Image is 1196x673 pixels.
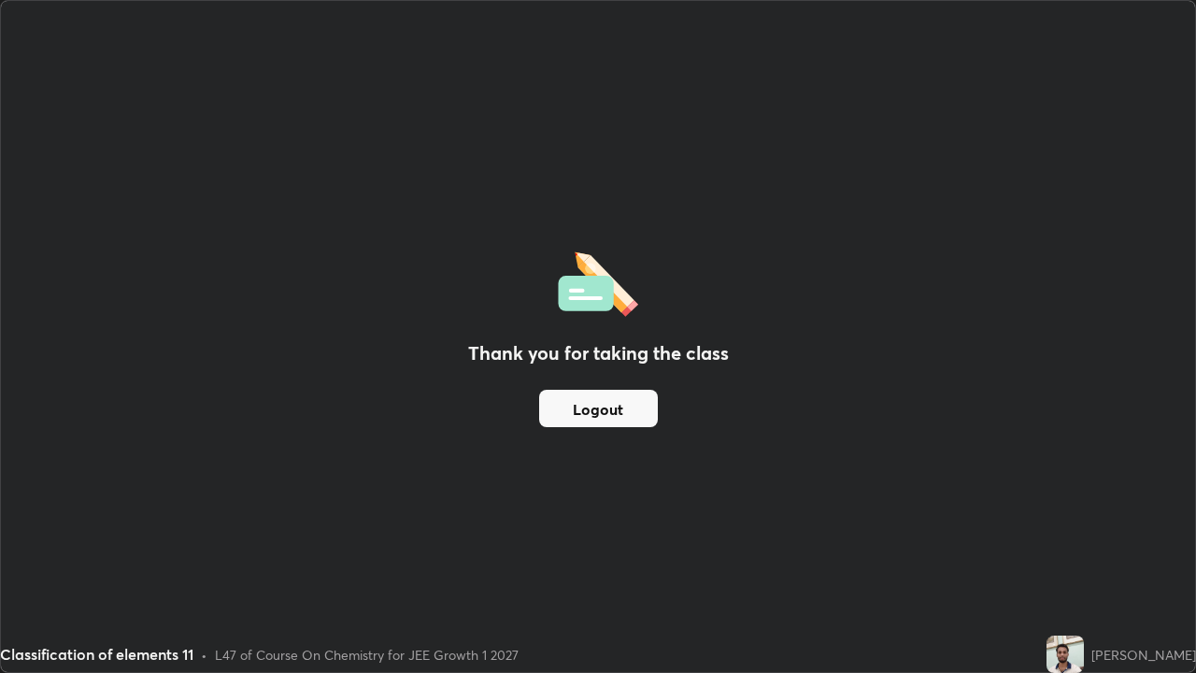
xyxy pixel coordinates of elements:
[468,339,729,367] h2: Thank you for taking the class
[1046,636,1084,673] img: c66d2e97de7f40d29c29f4303e2ba008.jpg
[201,645,207,665] div: •
[1091,645,1196,665] div: [PERSON_NAME]
[539,390,658,427] button: Logout
[215,645,519,665] div: L47 of Course On Chemistry for JEE Growth 1 2027
[558,246,638,317] img: offlineFeedback.1438e8b3.svg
